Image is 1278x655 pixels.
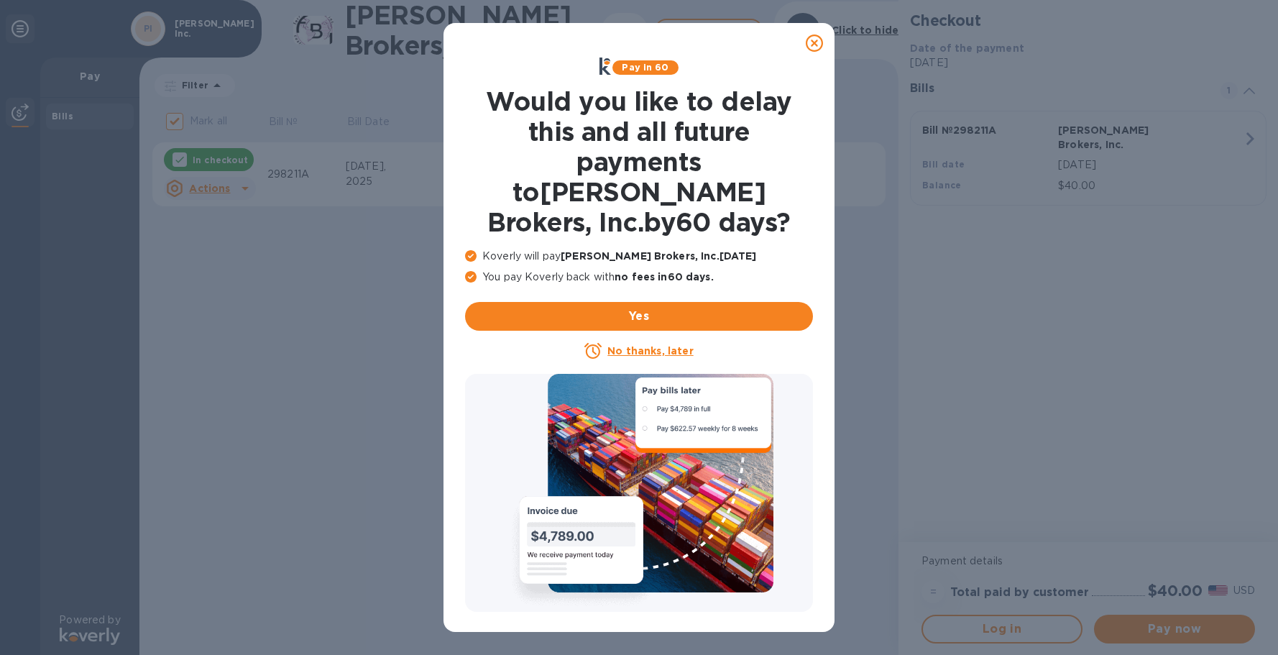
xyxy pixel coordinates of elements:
b: no fees in 60 days . [615,271,713,283]
p: Koverly will pay [465,249,813,264]
h1: Would you like to delay this and all future payments to [PERSON_NAME] Brokers, Inc. by 60 days ? [465,86,813,237]
span: Yes [477,308,801,325]
button: Yes [465,302,813,331]
b: [PERSON_NAME] Brokers, Inc. [DATE] [561,250,756,262]
b: Pay in 60 [622,62,668,73]
p: You pay Koverly back with [465,270,813,285]
u: No thanks, later [607,345,693,357]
